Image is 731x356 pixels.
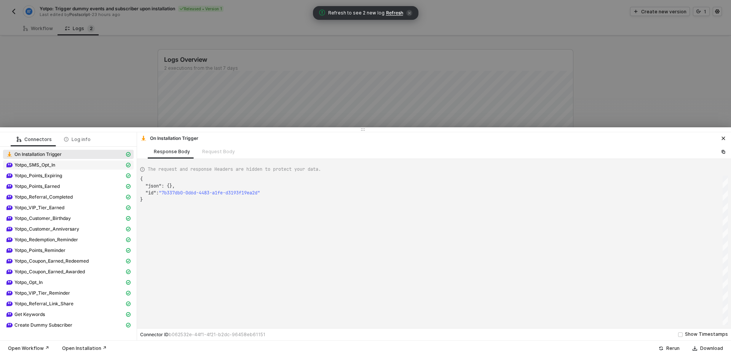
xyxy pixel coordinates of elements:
span: icon-cards [126,312,131,317]
span: Yotpo_Coupon_Earned_Redeemed [14,258,89,264]
span: icon-cards [126,259,131,263]
span: icon-cards [126,184,131,189]
img: integration-icon [6,173,13,179]
span: icon-success-page [659,346,663,351]
span: icon-cards [126,301,131,306]
span: Yotpo_Points_Reminder [14,247,65,253]
img: integration-icon [6,205,13,211]
span: Get Keywords [14,311,45,318]
div: Log info [64,136,91,143]
span: Yotpo_Referral_Completed [14,194,73,200]
span: Yotpo_VIP_Tier_Reminder [3,289,134,298]
span: Yotpo_VIP_Tier_Earned [14,205,64,211]
span: icon-cards [126,163,131,167]
img: integration-icon [6,237,13,243]
span: Yotpo_Customer_Anniversary [14,226,79,232]
div: Connector ID [140,332,265,338]
span: Get Keywords [3,310,134,319]
span: The request and response Headers are hidden to protect your data. [148,166,321,173]
span: Refresh [386,10,403,16]
span: Yotpo_Points_Earned [14,183,60,189]
div: Show Timestamps [685,331,728,338]
span: Yotpo_Points_Expiring [14,173,62,179]
span: Yotpo_Points_Reminder [3,246,134,255]
span: Yotpo_Coupon_Earned_Awarded [14,269,85,275]
span: icon-close [721,136,726,141]
div: On Installation Trigger [140,135,198,142]
span: "id" [145,190,156,196]
img: integration-icon [6,322,13,328]
span: Create Dummy Subscriber [14,322,72,328]
img: integration-icon [6,247,13,253]
div: Download [700,345,723,351]
span: icon-cards [126,237,131,242]
span: icon-copy-paste [721,149,726,154]
span: Yotpo_Referral_Link_Share [14,301,73,307]
span: On Installation Trigger [14,151,62,157]
img: integration-icon [6,290,13,296]
span: : [156,190,159,196]
span: icon-close [406,10,412,16]
div: Rerun [666,345,680,351]
span: icon-cards [126,291,131,295]
span: { [140,176,143,182]
span: Yotpo_Coupon_Earned_Redeemed [3,257,134,266]
span: Yotpo_Customer_Birthday [14,215,71,221]
span: icon-cards [126,216,131,221]
span: b062532e-44f1-4f21-b2dc-96458eb61151 [169,332,265,337]
span: Yotpo_VIP_Tier_Earned [3,203,134,212]
span: icon-cards [126,248,131,253]
img: integration-icon [6,279,13,285]
span: : {}, [161,183,175,189]
button: Open Workflow ↗ [3,344,54,353]
span: icon-cards [126,195,131,199]
span: } [140,197,143,203]
span: Yotpo_Redemption_Reminder [14,237,78,243]
img: integration-icon [6,311,13,318]
span: Yotpo_Customer_Anniversary [3,225,134,234]
span: Yotpo_Referral_Completed [3,192,134,202]
span: icon-logic [17,137,21,142]
span: icon-cards [126,152,131,157]
span: Yotpo_Coupon_Earned_Awarded [3,267,134,276]
span: Yotpo_VIP_Tier_Reminder [14,290,70,296]
span: icon-drag-indicator [361,127,365,132]
span: Yotpo_Opt_In [3,278,134,287]
img: integration-icon [6,301,13,307]
button: Open Installation ↗ [57,344,112,353]
img: integration-icon [6,194,13,200]
div: Response Body [154,149,190,155]
img: integration-icon [6,151,13,157]
img: integration-icon [6,258,13,264]
span: Yotpo_Referral_Link_Share [3,299,134,308]
span: Yotpo_Opt_In [14,279,43,285]
span: Refresh to see 2 new log [328,10,385,17]
span: Yotpo_Redemption_Reminder [3,235,134,244]
span: Yotpo_SMS_Opt_In [14,162,55,168]
span: icon-exclamation [319,10,325,16]
span: icon-cards [126,323,131,327]
img: integration-icon [6,162,13,168]
span: Yotpo_Points_Expiring [3,171,134,180]
span: Yotpo_Customer_Birthday [3,214,134,223]
img: integration-icon [6,269,13,275]
span: "json" [145,183,161,189]
span: icon-cards [126,205,131,210]
span: On Installation Trigger [3,150,134,159]
span: icon-cards [126,173,131,178]
img: integration-icon [6,226,13,232]
span: icon-cards [126,280,131,285]
div: Connectors [17,136,52,143]
span: "7b337db0-0d6d-4483-a1fe-d3193f19ea2d" [159,190,260,196]
span: Create Dummy Subscriber [3,321,134,330]
span: icon-download [693,346,697,351]
span: Yotpo_SMS_Opt_In [3,160,134,170]
div: Open Workflow ↗ [8,345,49,351]
img: integration-icon [140,135,147,141]
button: Rerun [654,344,685,353]
span: icon-cards [126,227,131,231]
div: Open Installation ↗ [62,345,107,351]
img: integration-icon [6,183,13,189]
span: Yotpo_Points_Earned [3,182,134,191]
textarea: Editor content;Press Alt+F1 for Accessibility Options. [140,176,140,183]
